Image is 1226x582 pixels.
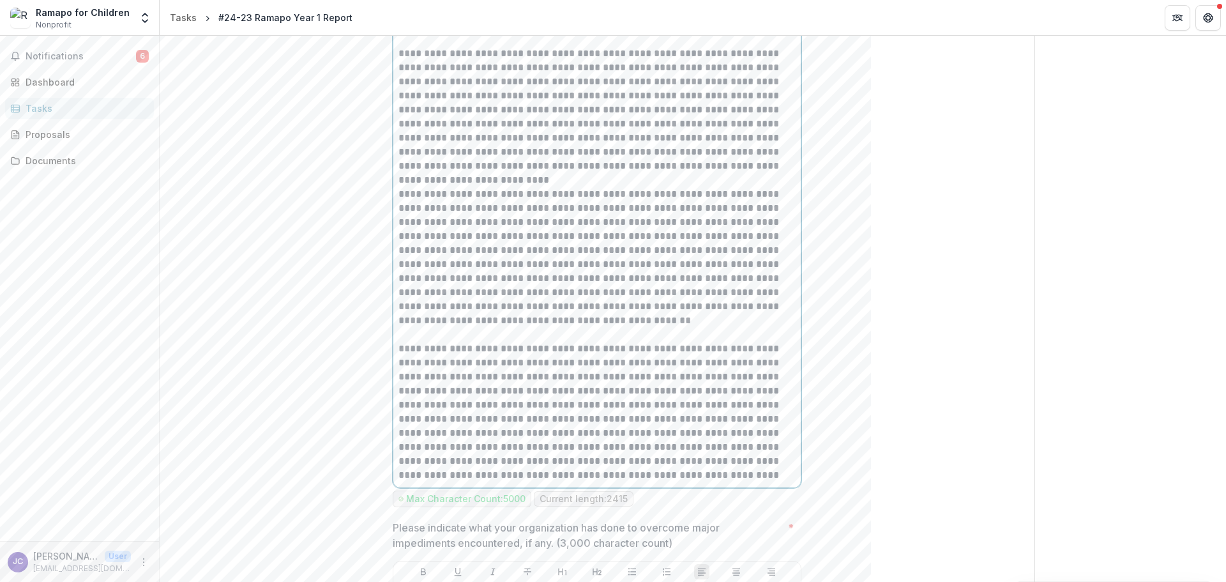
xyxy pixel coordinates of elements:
[406,494,526,505] p: Max Character Count: 5000
[694,564,709,579] button: Align Left
[165,8,358,27] nav: breadcrumb
[170,11,197,24] div: Tasks
[589,564,605,579] button: Heading 2
[5,124,154,145] a: Proposals
[26,128,144,141] div: Proposals
[26,154,144,167] div: Documents
[1195,5,1221,31] button: Get Help
[26,75,144,89] div: Dashboard
[729,564,744,579] button: Align Center
[36,19,72,31] span: Nonprofit
[659,564,674,579] button: Ordered List
[520,564,535,579] button: Strike
[555,564,570,579] button: Heading 1
[136,5,154,31] button: Open entity switcher
[393,520,783,551] p: Please indicate what your organization has done to overcome major impediments encountered, if any...
[1165,5,1190,31] button: Partners
[33,563,131,574] p: [EMAIL_ADDRESS][DOMAIN_NAME]
[764,564,779,579] button: Align Right
[26,51,136,62] span: Notifications
[624,564,640,579] button: Bullet List
[485,564,501,579] button: Italicize
[5,150,154,171] a: Documents
[26,102,144,115] div: Tasks
[5,46,154,66] button: Notifications6
[450,564,465,579] button: Underline
[13,558,23,566] div: Jennifer L. Buri da Cunha
[136,50,149,63] span: 6
[5,72,154,93] a: Dashboard
[540,494,628,505] p: Current length: 2415
[5,98,154,119] a: Tasks
[10,8,31,28] img: Ramapo for Children
[36,6,130,19] div: Ramapo for Children
[416,564,431,579] button: Bold
[165,8,202,27] a: Tasks
[33,549,100,563] p: [PERSON_NAME] [PERSON_NAME]
[105,551,131,562] p: User
[136,555,151,570] button: More
[218,11,352,24] div: #24-23 Ramapo Year 1 Report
